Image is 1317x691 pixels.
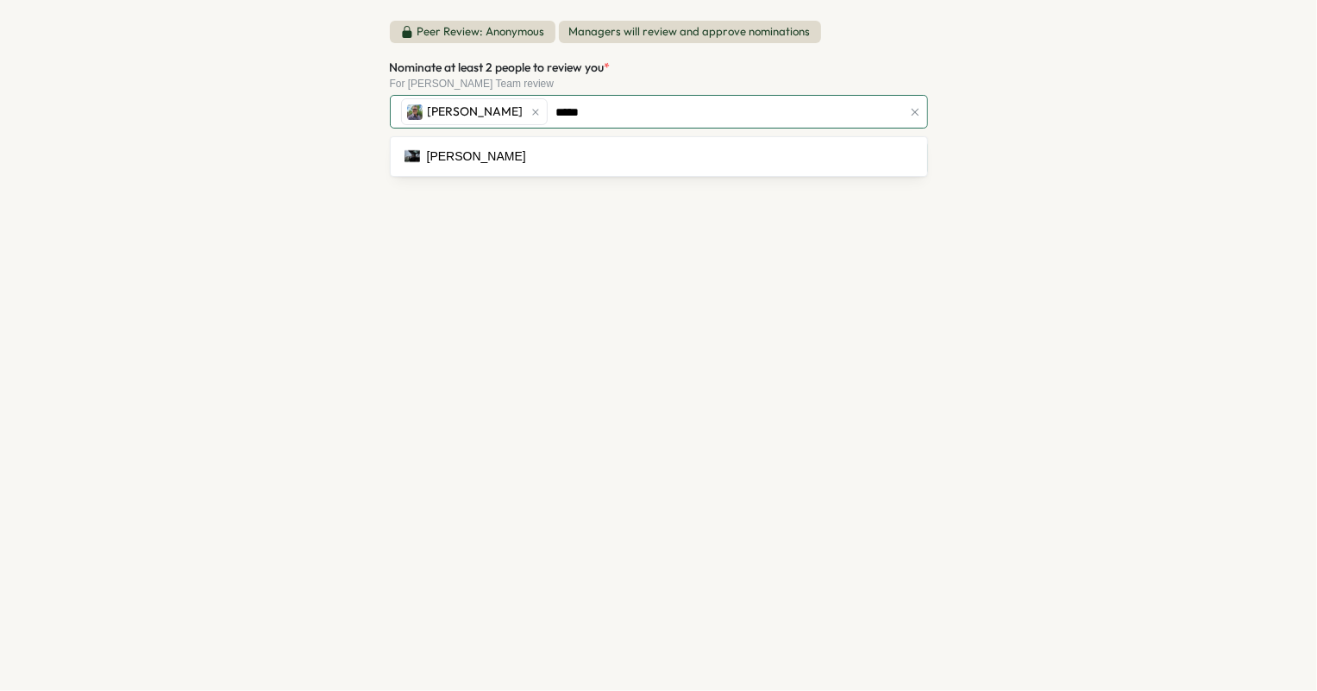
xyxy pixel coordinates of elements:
p: Peer Review: Anonymous [417,24,545,40]
img: Vincent Calianno [405,148,420,164]
span: Nominate at least 2 people to review you [390,60,605,75]
img: Ronnie Cuadro [407,104,423,120]
div: [PERSON_NAME] [427,148,526,166]
span: [PERSON_NAME] [428,103,524,122]
span: Managers will review and approve nominations [559,21,821,43]
div: For [PERSON_NAME] Team review [390,78,928,90]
